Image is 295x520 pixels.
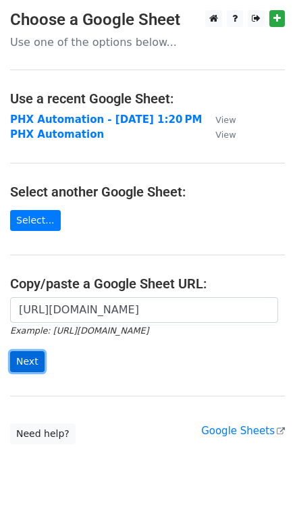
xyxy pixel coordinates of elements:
input: Paste your Google Sheet URL here [10,297,278,323]
h4: Use a recent Google Sheet: [10,90,285,107]
h4: Select another Google Sheet: [10,184,285,200]
a: Google Sheets [201,425,285,437]
h3: Choose a Google Sheet [10,10,285,30]
input: Next [10,351,45,372]
a: Need help? [10,423,76,444]
h4: Copy/paste a Google Sheet URL: [10,276,285,292]
a: PHX Automation [10,128,104,140]
a: PHX Automation - [DATE] 1:20 PM [10,113,202,126]
small: Example: [URL][DOMAIN_NAME] [10,326,149,336]
a: View [202,128,236,140]
p: Use one of the options below... [10,35,285,49]
a: View [202,113,236,126]
small: View [215,130,236,140]
small: View [215,115,236,125]
a: Select... [10,210,61,231]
